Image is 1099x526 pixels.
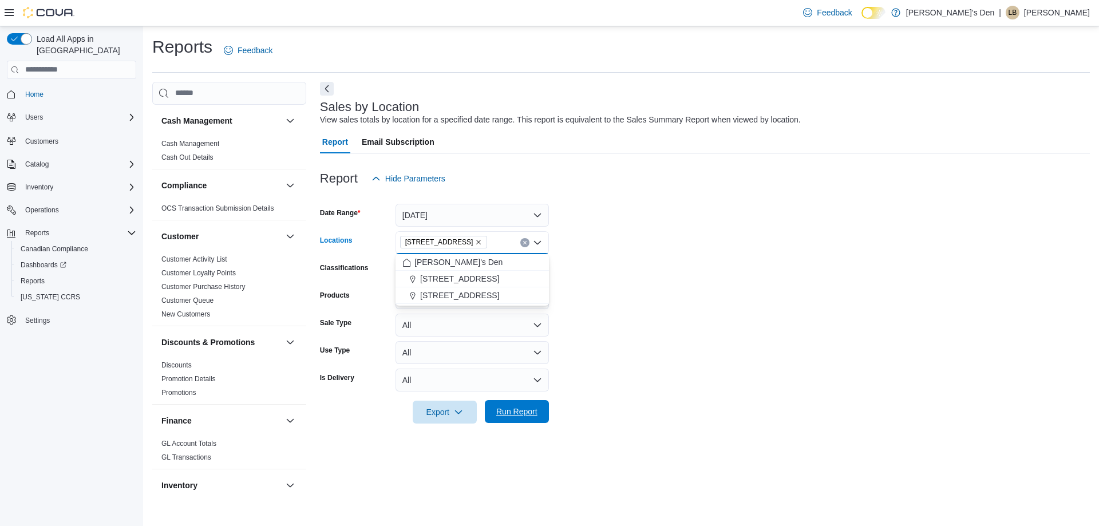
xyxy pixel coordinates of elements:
p: [PERSON_NAME] [1024,6,1090,19]
button: Reports [2,225,141,241]
span: [STREET_ADDRESS] [420,290,499,301]
span: Report [322,130,348,153]
button: Inventory [21,180,58,194]
span: Customer Queue [161,296,214,305]
div: Customer [152,252,306,326]
span: Discounts [161,361,192,370]
button: Inventory [161,480,281,491]
span: [STREET_ADDRESS] [420,273,499,284]
button: Inventory [283,478,297,492]
span: Dashboards [21,260,66,270]
span: Reports [16,274,136,288]
div: Cash Management [152,137,306,169]
button: [STREET_ADDRESS] [396,271,549,287]
button: Operations [2,202,141,218]
button: Catalog [2,156,141,172]
span: Email Subscription [362,130,434,153]
a: Promotion Details [161,375,216,383]
a: GL Account Totals [161,440,216,448]
button: Catalog [21,157,53,171]
button: Cash Management [283,114,297,128]
a: Customer Queue [161,296,214,304]
label: Date Range [320,208,361,217]
h1: Reports [152,35,212,58]
button: Customers [2,132,141,149]
div: Choose from the following options [396,254,549,304]
span: Reports [25,228,49,238]
button: Compliance [283,179,297,192]
button: Reports [11,273,141,289]
span: Dashboards [16,258,136,272]
button: [DATE] [396,204,549,227]
span: LB [1009,6,1017,19]
span: Inventory [25,183,53,192]
span: Hide Parameters [385,173,445,184]
span: GL Transactions [161,453,211,462]
h3: Report [320,172,358,185]
span: Customer Purchase History [161,282,246,291]
span: Washington CCRS [16,290,136,304]
button: Canadian Compliance [11,241,141,257]
div: Discounts & Promotions [152,358,306,404]
h3: Customer [161,231,199,242]
a: Settings [21,314,54,327]
span: [US_STATE] CCRS [21,292,80,302]
a: Feedback [219,39,277,62]
h3: Compliance [161,180,207,191]
a: Canadian Compliance [16,242,93,256]
input: Dark Mode [861,7,885,19]
a: New Customers [161,310,210,318]
span: New Customers [161,310,210,319]
div: View sales totals by location for a specified date range. This report is equivalent to the Sales ... [320,114,801,126]
label: Is Delivery [320,373,354,382]
a: Feedback [798,1,856,24]
span: Operations [25,205,59,215]
span: Operations [21,203,136,217]
button: Close list of options [533,238,542,247]
span: Canadian Compliance [21,244,88,254]
span: Run Report [496,406,537,417]
span: Cash Management [161,139,219,148]
div: Finance [152,437,306,469]
span: Feedback [238,45,272,56]
span: Reports [21,226,136,240]
button: Customer [161,231,281,242]
span: Export [420,401,470,424]
span: Canadian Compliance [16,242,136,256]
button: Hide Parameters [367,167,450,190]
span: Home [25,90,44,99]
a: Promotions [161,389,196,397]
a: Cash Management [161,140,219,148]
button: Users [2,109,141,125]
button: All [396,369,549,391]
span: Settings [21,313,136,327]
button: Customer [283,230,297,243]
span: Promotion Details [161,374,216,383]
h3: Discounts & Promotions [161,337,255,348]
span: [PERSON_NAME]'s Den [414,256,503,268]
button: Operations [21,203,64,217]
a: Customers [21,135,63,148]
button: Users [21,110,48,124]
span: Users [25,113,43,122]
button: Home [2,86,141,102]
h3: Finance [161,415,192,426]
p: | [999,6,1001,19]
a: Customer Loyalty Points [161,269,236,277]
span: Promotions [161,388,196,397]
a: Discounts [161,361,192,369]
button: Run Report [485,400,549,423]
button: [STREET_ADDRESS] [396,287,549,304]
img: Cova [23,7,74,18]
button: Remove 740A Fraser Ave from selection in this group [475,239,482,246]
a: Dashboards [16,258,71,272]
span: Customers [21,133,136,148]
button: Clear input [520,238,529,247]
a: OCS Transaction Submission Details [161,204,274,212]
span: Feedback [817,7,852,18]
button: Next [320,82,334,96]
label: Use Type [320,346,350,355]
span: Reports [21,276,45,286]
a: Customer Purchase History [161,283,246,291]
